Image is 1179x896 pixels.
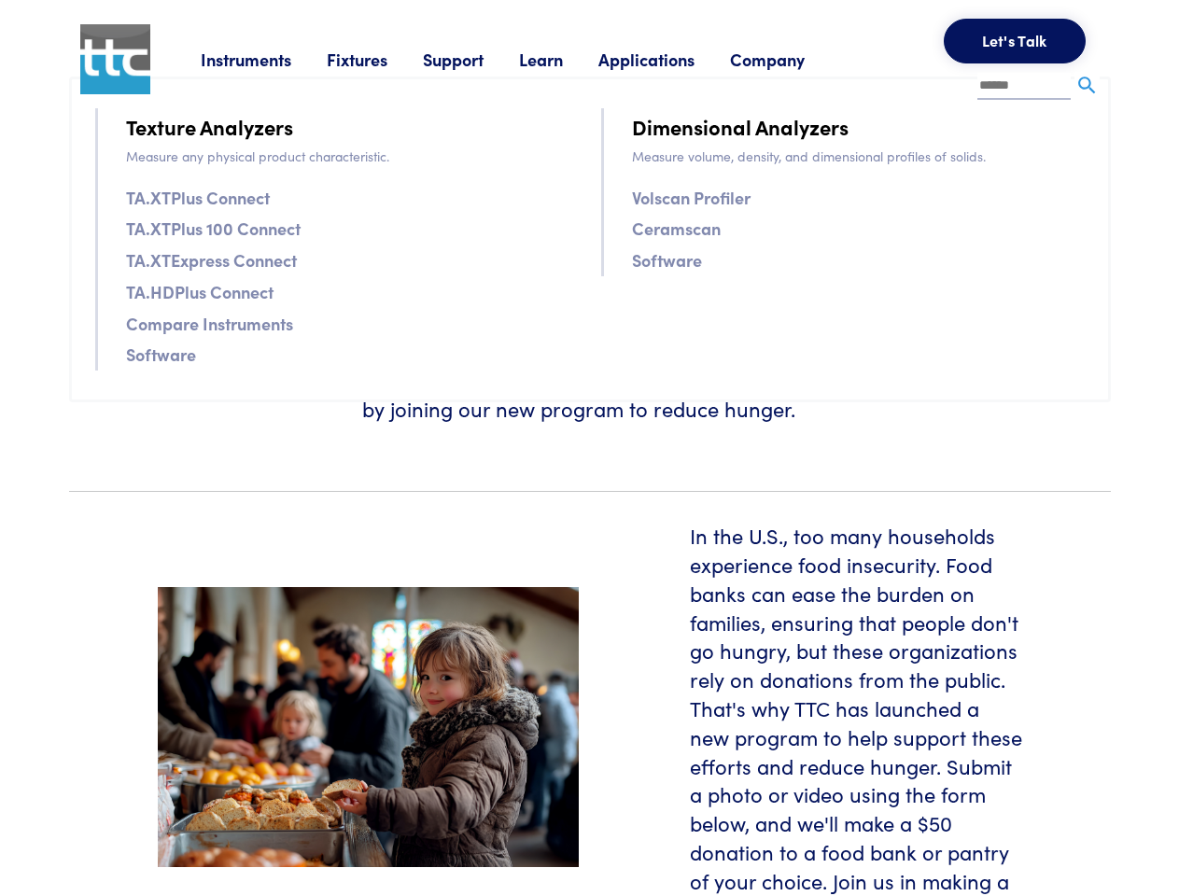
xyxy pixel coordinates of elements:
a: Learn [519,48,598,71]
a: Ceramscan [632,215,721,242]
a: Compare Instruments [126,310,293,337]
img: food-pantry-header.jpeg [158,587,579,868]
a: TA.XTPlus 100 Connect [126,215,301,242]
p: Measure any physical product characteristic. [126,146,579,166]
a: Texture Analyzers [126,110,293,143]
a: Volscan Profiler [632,184,751,211]
img: ttc_logo_1x1_v1.0.png [80,24,150,94]
a: Applications [598,48,730,71]
a: Dimensional Analyzers [632,110,849,143]
a: TA.XTExpress Connect [126,246,297,273]
a: Company [730,48,840,71]
button: Let's Talk [944,19,1086,63]
a: TA.HDPlus Connect [126,278,274,305]
a: Support [423,48,519,71]
a: TA.XTPlus Connect [126,184,270,211]
a: Software [632,246,702,273]
p: Measure volume, density, and dimensional profiles of solids. [632,146,1085,166]
a: Fixtures [327,48,423,71]
a: Software [126,341,196,368]
a: Instruments [201,48,327,71]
